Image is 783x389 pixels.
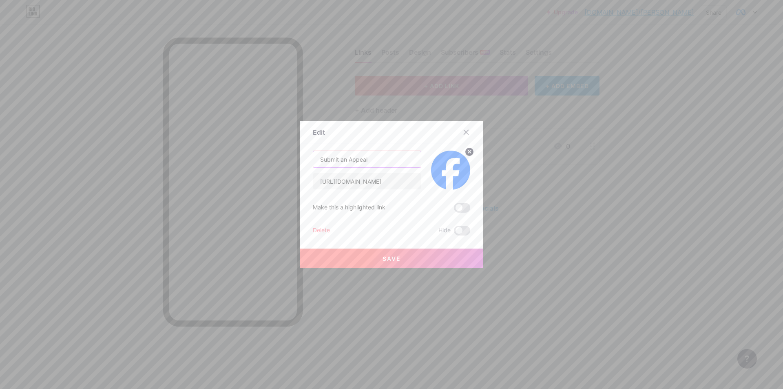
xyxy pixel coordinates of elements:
[313,173,421,189] input: URL
[313,203,385,213] div: Make this a highlighted link
[438,226,451,236] span: Hide
[313,151,421,167] input: Title
[383,255,401,262] span: Save
[431,151,470,190] img: link_thumbnail
[313,226,330,236] div: Delete
[300,249,483,268] button: Save
[313,127,325,137] div: Edit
